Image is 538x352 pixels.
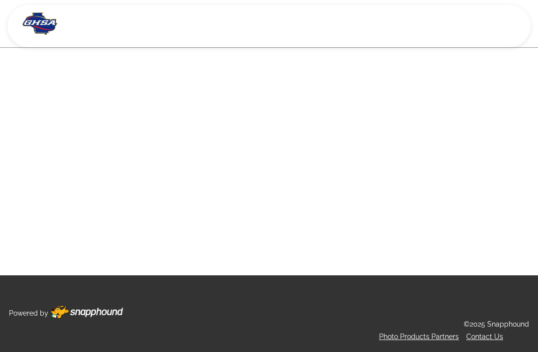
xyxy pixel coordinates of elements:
a: Contact Us [466,333,503,341]
img: Footer [51,306,123,319]
img: Snapphound Logo [22,12,58,35]
p: Powered by [9,307,48,320]
a: Photo Products Partners [379,333,459,341]
p: ©2025 Snapphound [464,318,529,331]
